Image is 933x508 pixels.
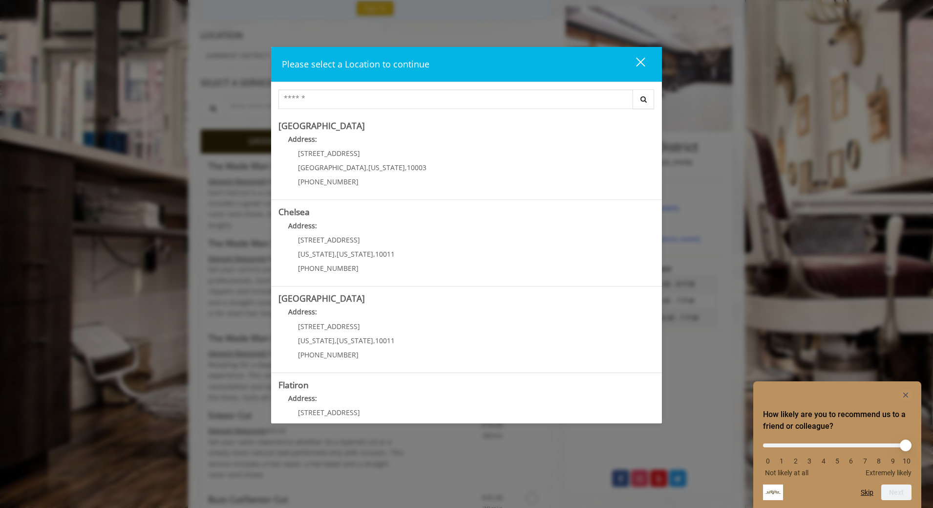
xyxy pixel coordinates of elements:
[902,457,912,465] li: 10
[888,457,898,465] li: 9
[866,469,912,477] span: Extremely likely
[278,292,365,304] b: [GEOGRAPHIC_DATA]
[278,379,309,391] b: Flatiron
[278,206,310,218] b: Chelsea
[763,389,912,500] div: How likely are you to recommend us to a friend or colleague? Select an option from 0 to 10, with ...
[298,264,359,273] span: [PHONE_NUMBER]
[298,322,360,331] span: [STREET_ADDRESS]
[298,350,359,359] span: [PHONE_NUMBER]
[282,58,429,70] span: Please select a Location to continue
[777,457,786,465] li: 1
[900,389,912,401] button: Hide survey
[805,457,814,465] li: 3
[405,163,407,172] span: ,
[278,89,633,109] input: Search Center
[638,96,649,103] i: Search button
[278,120,365,132] b: [GEOGRAPHIC_DATA]
[366,163,368,172] span: ,
[861,488,873,496] button: Skip
[625,57,644,71] div: close dialog
[373,336,375,345] span: ,
[298,249,335,259] span: [US_STATE]
[288,307,317,316] b: Address:
[278,89,655,114] div: Center Select
[763,457,773,465] li: 0
[373,249,375,259] span: ,
[298,163,366,172] span: [GEOGRAPHIC_DATA]
[288,134,317,144] b: Address:
[375,249,395,259] span: 10011
[288,394,317,403] b: Address:
[832,457,842,465] li: 5
[846,457,856,465] li: 6
[375,336,395,345] span: 10011
[298,235,360,244] span: [STREET_ADDRESS]
[618,54,651,74] button: close dialog
[298,336,335,345] span: [US_STATE]
[819,457,828,465] li: 4
[335,336,337,345] span: ,
[298,408,360,417] span: [STREET_ADDRESS]
[881,485,912,500] button: Next question
[765,469,808,477] span: Not likely at all
[407,163,426,172] span: 10003
[368,163,405,172] span: [US_STATE]
[791,457,801,465] li: 2
[337,336,373,345] span: [US_STATE]
[298,177,359,186] span: [PHONE_NUMBER]
[337,249,373,259] span: [US_STATE]
[288,221,317,230] b: Address:
[335,249,337,259] span: ,
[298,149,360,158] span: [STREET_ADDRESS]
[763,409,912,432] h2: How likely are you to recommend us to a friend or colleague? Select an option from 0 to 10, with ...
[860,457,870,465] li: 7
[874,457,884,465] li: 8
[763,436,912,477] div: How likely are you to recommend us to a friend or colleague? Select an option from 0 to 10, with ...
